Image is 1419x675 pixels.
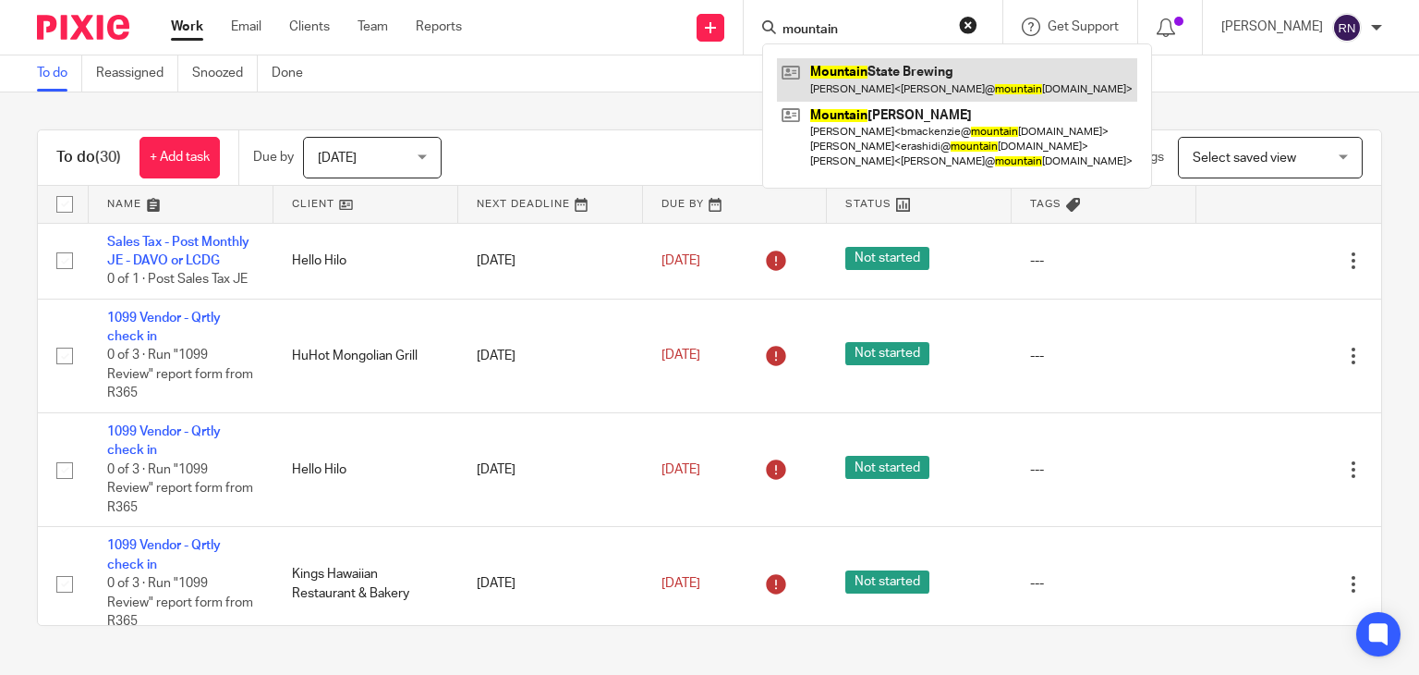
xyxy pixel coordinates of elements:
a: Reports [416,18,462,36]
span: Select saved view [1193,152,1296,165]
span: 0 of 3 · Run "1099 Review" report form from R365 [107,577,253,628]
span: Not started [845,342,929,365]
a: Clients [289,18,330,36]
h1: To do [56,148,121,167]
a: Email [231,18,261,36]
td: [DATE] [458,527,643,641]
span: 0 of 1 · Post Sales Tax JE [107,273,248,286]
span: Tags [1030,199,1061,209]
span: Not started [845,247,929,270]
div: --- [1030,347,1178,365]
p: Due by [253,148,294,166]
span: Not started [845,571,929,594]
a: 1099 Vendor - Qrtly check in [107,539,221,571]
div: --- [1030,574,1178,593]
a: To do [37,55,82,92]
a: Team [358,18,388,36]
a: 1099 Vendor - Qrtly check in [107,312,221,343]
a: Reassigned [96,55,178,92]
p: [PERSON_NAME] [1221,18,1323,36]
span: (30) [95,150,121,165]
span: 0 of 3 · Run "1099 Review" report form from R365 [107,463,253,514]
td: [DATE] [458,223,643,299]
a: Work [171,18,203,36]
img: Pixie [37,15,129,40]
div: --- [1030,252,1178,270]
span: Get Support [1048,20,1119,33]
span: 0 of 3 · Run "1099 Review" report form from R365 [107,350,253,400]
span: Not started [845,456,929,479]
span: [DATE] [661,350,700,362]
td: Hello Hilo [273,223,458,299]
img: svg%3E [1332,13,1362,43]
td: [DATE] [458,413,643,527]
a: 1099 Vendor - Qrtly check in [107,425,221,457]
td: [DATE] [458,299,643,412]
td: HuHot Mongolian Grill [273,299,458,412]
td: Kings Hawaiian Restaurant & Bakery [273,527,458,641]
span: [DATE] [318,152,357,165]
span: [DATE] [661,254,700,267]
a: Snoozed [192,55,258,92]
a: Done [272,55,317,92]
input: Search [781,22,947,39]
button: Clear [959,16,977,34]
div: --- [1030,460,1178,479]
a: + Add task [139,137,220,178]
a: Sales Tax - Post Monthly JE - DAVO or LCDG [107,236,249,267]
td: Hello Hilo [273,413,458,527]
span: [DATE] [661,463,700,476]
span: [DATE] [661,577,700,590]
